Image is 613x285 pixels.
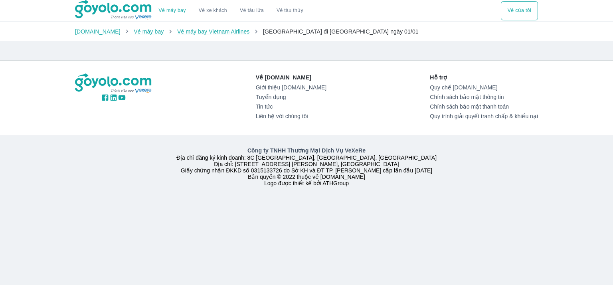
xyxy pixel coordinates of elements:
p: Công ty TNHH Thương Mại Dịch Vụ VeXeRe [77,146,536,154]
a: Tuyển dụng [256,94,326,100]
p: Hỗ trợ [430,73,538,81]
a: Vé máy bay [134,28,164,35]
a: [DOMAIN_NAME] [75,28,121,35]
a: Giới thiệu [DOMAIN_NAME] [256,84,326,91]
a: Quy trình giải quyết tranh chấp & khiếu nại [430,113,538,119]
button: Vé tàu thủy [270,1,310,20]
a: Quy chế [DOMAIN_NAME] [430,84,538,91]
a: Vé máy bay Vietnam Airlines [177,28,250,35]
a: Liên hệ với chúng tôi [256,113,326,119]
button: Vé của tôi [501,1,538,20]
div: Địa chỉ đăng ký kinh doanh: 8C [GEOGRAPHIC_DATA], [GEOGRAPHIC_DATA], [GEOGRAPHIC_DATA] Địa chỉ: [... [70,146,543,186]
a: Chính sách bảo mật thanh toán [430,103,538,110]
img: logo [75,73,152,93]
span: [GEOGRAPHIC_DATA] đi [GEOGRAPHIC_DATA] ngày 01/01 [263,28,419,35]
nav: breadcrumb [75,28,538,36]
div: choose transportation mode [152,1,310,20]
a: Chính sách bảo mật thông tin [430,94,538,100]
a: Vé xe khách [199,8,227,14]
a: Tin tức [256,103,326,110]
p: Về [DOMAIN_NAME] [256,73,326,81]
a: Vé tàu lửa [233,1,270,20]
div: choose transportation mode [501,1,538,20]
a: Vé máy bay [159,8,186,14]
